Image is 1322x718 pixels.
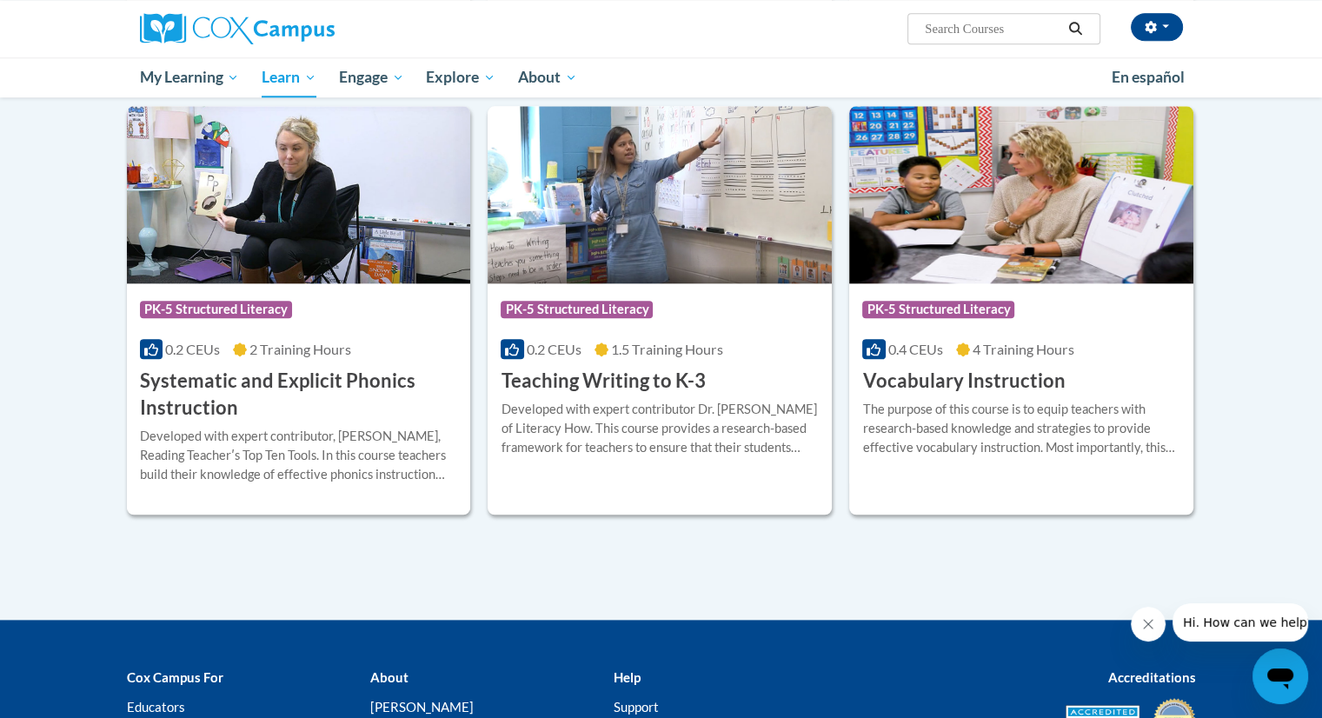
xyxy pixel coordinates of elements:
a: Support [613,699,658,715]
span: 0.2 CEUs [527,341,581,357]
span: 1.5 Training Hours [611,341,723,357]
iframe: Close message [1131,607,1166,642]
a: About [507,57,588,97]
span: En español [1112,68,1185,86]
span: Hi. How can we help? [10,12,141,26]
div: Developed with expert contributor Dr. [PERSON_NAME] of Literacy How. This course provides a resea... [501,400,819,457]
span: PK-5 Structured Literacy [862,301,1014,318]
input: Search Courses [923,18,1062,39]
span: Explore [426,67,495,88]
div: Developed with expert contributor, [PERSON_NAME], Reading Teacherʹs Top Ten Tools. In this course... [140,427,458,484]
a: Course LogoPK-5 Structured Literacy0.2 CEUs1.5 Training Hours Teaching Writing to K-3Developed wi... [488,106,832,515]
h3: Systematic and Explicit Phonics Instruction [140,368,458,422]
b: Accreditations [1108,669,1196,685]
button: Account Settings [1131,13,1183,41]
a: En español [1100,59,1196,96]
a: Course LogoPK-5 Structured Literacy0.4 CEUs4 Training Hours Vocabulary InstructionThe purpose of ... [849,106,1193,515]
h3: Vocabulary Instruction [862,368,1065,395]
img: Course Logo [127,106,471,283]
a: Course LogoPK-5 Structured Literacy0.2 CEUs2 Training Hours Systematic and Explicit Phonics Instr... [127,106,471,515]
a: Cox Campus [140,13,470,44]
a: My Learning [129,57,251,97]
span: 0.4 CEUs [888,341,943,357]
span: PK-5 Structured Literacy [501,301,653,318]
span: 4 Training Hours [973,341,1074,357]
h3: Teaching Writing to K-3 [501,368,705,395]
a: Engage [328,57,415,97]
b: Help [613,669,640,685]
iframe: Button to launch messaging window [1252,648,1308,704]
b: About [369,669,408,685]
span: My Learning [139,67,239,88]
a: Learn [250,57,328,97]
iframe: Message from company [1173,603,1308,642]
span: Learn [262,67,316,88]
img: Course Logo [488,106,832,283]
span: 2 Training Hours [249,341,351,357]
span: About [518,67,577,88]
span: Engage [339,67,404,88]
img: Cox Campus [140,13,335,44]
b: Cox Campus For [127,669,223,685]
span: 0.2 CEUs [165,341,220,357]
button: Search [1062,18,1088,39]
img: Course Logo [849,106,1193,283]
div: Main menu [114,57,1209,97]
span: PK-5 Structured Literacy [140,301,292,318]
div: The purpose of this course is to equip teachers with research-based knowledge and strategies to p... [862,400,1180,457]
a: Explore [415,57,507,97]
a: Educators [127,699,185,715]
